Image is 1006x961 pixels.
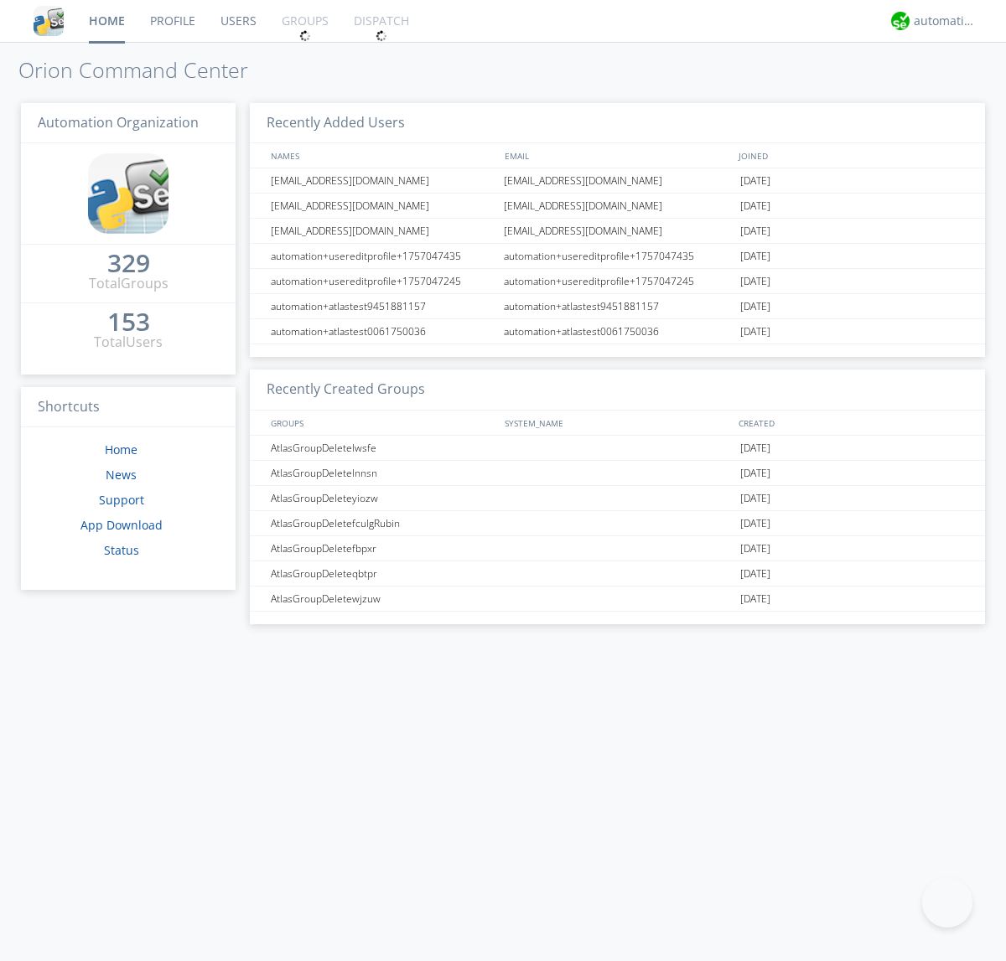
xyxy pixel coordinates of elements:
[250,103,985,144] h3: Recently Added Users
[80,517,163,533] a: App Download
[299,30,311,42] img: spin.svg
[734,143,969,168] div: JOINED
[250,536,985,561] a: AtlasGroupDeletefbpxr[DATE]
[500,219,736,243] div: [EMAIL_ADDRESS][DOMAIN_NAME]
[250,586,985,612] a: AtlasGroupDeletewjzuw[DATE]
[267,586,499,611] div: AtlasGroupDeletewjzuw
[107,313,150,333] a: 153
[500,319,736,344] div: automation+atlastest0061750036
[740,561,770,586] span: [DATE]
[267,561,499,586] div: AtlasGroupDeleteqbtpr
[740,269,770,294] span: [DATE]
[734,411,969,435] div: CREATED
[267,269,499,293] div: automation+usereditprofile+1757047245
[105,442,137,457] a: Home
[267,486,499,510] div: AtlasGroupDeleteyiozw
[89,274,169,293] div: Total Groups
[250,269,985,294] a: automation+usereditprofile+1757047245automation+usereditprofile+1757047245[DATE]
[267,294,499,318] div: automation+atlastest9451881157
[891,12,910,30] img: d2d01cd9b4174d08988066c6d424eccd
[250,511,985,536] a: AtlasGroupDeletefculgRubin[DATE]
[38,113,199,132] span: Automation Organization
[267,411,496,435] div: GROUPS
[250,436,985,461] a: AtlasGroupDeletelwsfe[DATE]
[106,467,137,483] a: News
[107,255,150,271] div: 329
[250,461,985,486] a: AtlasGroupDeletelnnsn[DATE]
[376,30,387,42] img: spin.svg
[107,313,150,330] div: 153
[740,486,770,511] span: [DATE]
[740,436,770,461] span: [DATE]
[740,461,770,486] span: [DATE]
[267,511,499,535] div: AtlasGroupDeletefculgRubin
[500,194,736,218] div: [EMAIL_ADDRESS][DOMAIN_NAME]
[250,244,985,269] a: automation+usereditprofile+1757047435automation+usereditprofile+1757047435[DATE]
[250,194,985,219] a: [EMAIL_ADDRESS][DOMAIN_NAME][EMAIL_ADDRESS][DOMAIN_NAME][DATE]
[267,319,499,344] div: automation+atlastest0061750036
[34,6,64,36] img: cddb5a64eb264b2086981ab96f4c1ba7
[250,561,985,586] a: AtlasGroupDeleteqbtpr[DATE]
[250,294,985,319] a: automation+atlastest9451881157automation+atlastest9451881157[DATE]
[94,333,163,352] div: Total Users
[740,511,770,536] span: [DATE]
[267,244,499,268] div: automation+usereditprofile+1757047435
[740,244,770,269] span: [DATE]
[740,294,770,319] span: [DATE]
[922,877,972,927] iframe: Toggle Customer Support
[740,194,770,219] span: [DATE]
[267,168,499,193] div: [EMAIL_ADDRESS][DOMAIN_NAME]
[99,492,144,508] a: Support
[104,542,139,558] a: Status
[740,319,770,344] span: [DATE]
[914,13,977,29] div: automation+atlas
[250,369,985,411] h3: Recently Created Groups
[267,461,499,485] div: AtlasGroupDeletelnnsn
[250,168,985,194] a: [EMAIL_ADDRESS][DOMAIN_NAME][EMAIL_ADDRESS][DOMAIN_NAME][DATE]
[267,536,499,561] div: AtlasGroupDeletefbpxr
[740,168,770,194] span: [DATE]
[740,586,770,612] span: [DATE]
[500,168,736,193] div: [EMAIL_ADDRESS][DOMAIN_NAME]
[250,319,985,344] a: automation+atlastest0061750036automation+atlastest0061750036[DATE]
[107,255,150,274] a: 329
[267,436,499,460] div: AtlasGroupDeletelwsfe
[740,536,770,561] span: [DATE]
[267,194,499,218] div: [EMAIL_ADDRESS][DOMAIN_NAME]
[267,143,496,168] div: NAMES
[500,294,736,318] div: automation+atlastest9451881157
[740,219,770,244] span: [DATE]
[250,219,985,244] a: [EMAIL_ADDRESS][DOMAIN_NAME][EMAIL_ADDRESS][DOMAIN_NAME][DATE]
[250,486,985,511] a: AtlasGroupDeleteyiozw[DATE]
[21,387,236,428] h3: Shortcuts
[500,143,734,168] div: EMAIL
[500,269,736,293] div: automation+usereditprofile+1757047245
[267,219,499,243] div: [EMAIL_ADDRESS][DOMAIN_NAME]
[500,244,736,268] div: automation+usereditprofile+1757047435
[500,411,734,435] div: SYSTEM_NAME
[88,153,169,234] img: cddb5a64eb264b2086981ab96f4c1ba7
